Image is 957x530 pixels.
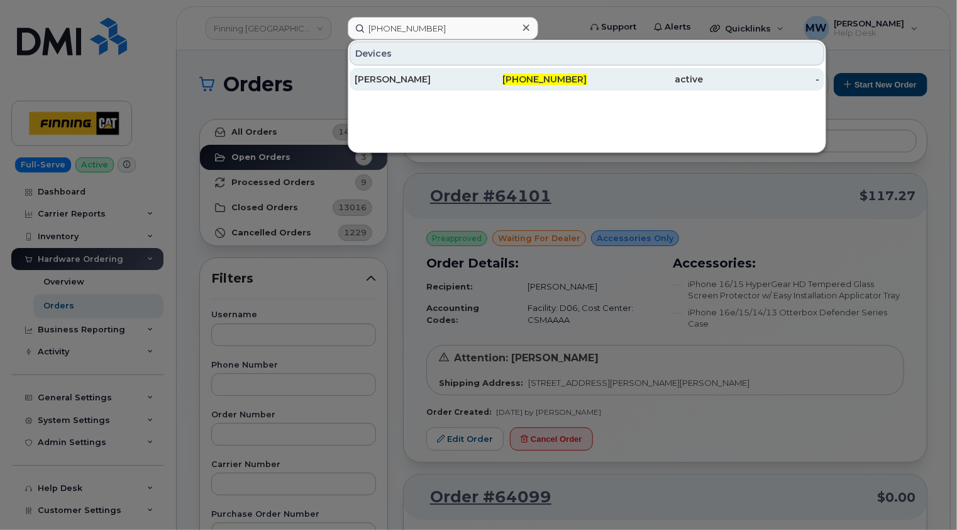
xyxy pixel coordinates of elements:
span: [PHONE_NUMBER] [503,74,587,85]
div: active [587,73,704,86]
div: [PERSON_NAME] [355,73,471,86]
a: [PERSON_NAME][PHONE_NUMBER]active- [350,68,824,91]
div: - [703,73,819,86]
div: Devices [350,42,824,65]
